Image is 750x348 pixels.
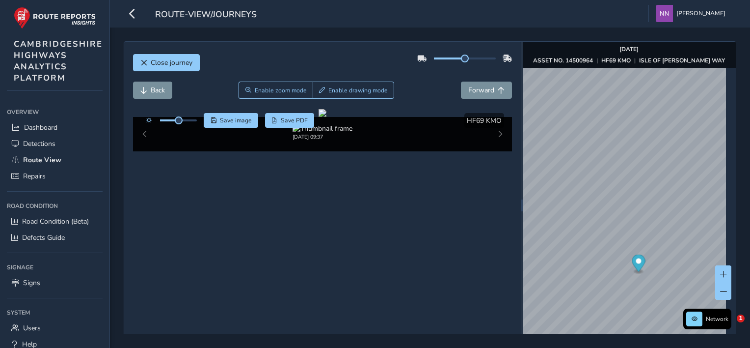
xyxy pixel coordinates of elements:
[133,82,172,99] button: Back
[281,116,308,124] span: Save PDF
[632,255,645,275] div: Map marker
[151,86,165,95] span: Back
[656,5,729,22] button: [PERSON_NAME]
[155,8,257,22] span: route-view/journeys
[7,152,103,168] a: Route View
[7,320,103,336] a: Users
[220,116,252,124] span: Save image
[7,105,103,119] div: Overview
[23,323,41,333] span: Users
[467,116,502,125] span: HF69 KMO
[133,54,200,71] button: Close journey
[239,82,313,99] button: Zoom
[255,87,307,94] span: Enable zoom mode
[7,275,103,291] a: Signs
[23,155,61,165] span: Route View
[7,199,103,213] div: Road Condition
[14,38,103,84] span: CAMBRIDGESHIRE HIGHWAYS ANALYTICS PLATFORM
[265,113,315,128] button: PDF
[151,58,192,67] span: Close journey
[7,213,103,230] a: Road Condition (Beta)
[7,305,103,320] div: System
[204,113,258,128] button: Save
[328,87,388,94] span: Enable drawing mode
[293,133,352,141] div: [DATE] 09:37
[533,57,725,64] div: | |
[676,5,725,22] span: [PERSON_NAME]
[639,57,725,64] strong: ISLE OF [PERSON_NAME] WAY
[7,230,103,246] a: Defects Guide
[7,119,103,136] a: Dashboard
[461,82,512,99] button: Forward
[7,168,103,184] a: Repairs
[23,278,40,288] span: Signs
[7,260,103,275] div: Signage
[23,139,55,148] span: Detections
[23,172,46,181] span: Repairs
[22,217,89,226] span: Road Condition (Beta)
[7,136,103,152] a: Detections
[533,57,593,64] strong: ASSET NO. 14500964
[737,315,745,322] span: 1
[24,123,57,132] span: Dashboard
[293,124,352,133] img: Thumbnail frame
[14,7,96,29] img: rr logo
[313,82,395,99] button: Draw
[717,315,740,338] iframe: Intercom live chat
[22,233,65,242] span: Defects Guide
[468,86,494,95] span: Forward
[656,5,673,22] img: diamond-layout
[619,45,639,53] strong: [DATE]
[706,315,728,323] span: Network
[601,57,631,64] strong: HF69 KMO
